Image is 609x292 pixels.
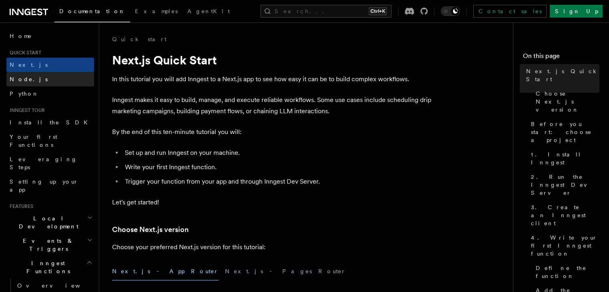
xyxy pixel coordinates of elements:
[187,8,230,14] span: AgentKit
[130,2,183,22] a: Examples
[6,130,94,152] a: Your first Functions
[531,120,599,144] span: Before you start: choose a project
[550,5,603,18] a: Sign Up
[531,234,599,258] span: 4. Write your first Inngest function
[10,119,92,126] span: Install the SDK
[528,147,599,170] a: 1. Install Inngest
[369,7,387,15] kbd: Ctrl+K
[112,197,432,208] p: Let's get started!
[112,242,432,253] p: Choose your preferred Next.js version for this tutorial:
[528,230,599,261] a: 4. Write your first Inngest function
[112,53,432,67] h1: Next.js Quick Start
[6,72,94,86] a: Node.js
[10,90,39,97] span: Python
[6,152,94,174] a: Leveraging Steps
[6,50,41,56] span: Quick start
[112,126,432,138] p: By the end of this ten-minute tutorial you will:
[531,173,599,197] span: 2. Run the Inngest Dev Server
[6,234,94,256] button: Events & Triggers
[528,117,599,147] a: Before you start: choose a project
[528,200,599,230] a: 3. Create an Inngest client
[523,64,599,86] a: Next.js Quick Start
[6,86,94,101] a: Python
[6,259,86,275] span: Inngest Functions
[6,29,94,43] a: Home
[112,224,189,235] a: Choose Next.js version
[54,2,130,22] a: Documentation
[112,74,432,85] p: In this tutorial you will add Inngest to a Next.js app to see how easy it can be to build complex...
[112,262,219,280] button: Next.js - App Router
[536,264,599,280] span: Define the function
[6,256,94,278] button: Inngest Functions
[59,8,125,14] span: Documentation
[10,134,57,148] span: Your first Functions
[6,115,94,130] a: Install the SDK
[531,150,599,166] span: 1. Install Inngest
[6,211,94,234] button: Local Development
[533,86,599,117] a: Choose Next.js version
[123,162,432,173] li: Write your first Inngest function.
[6,237,87,253] span: Events & Triggers
[10,178,78,193] span: Setting up your app
[123,176,432,187] li: Trigger your function from your app and through Inngest Dev Server.
[17,282,100,289] span: Overview
[526,67,599,83] span: Next.js Quick Start
[10,156,77,170] span: Leveraging Steps
[6,203,33,210] span: Features
[536,90,599,114] span: Choose Next.js version
[441,6,460,16] button: Toggle dark mode
[123,147,432,158] li: Set up and run Inngest on your machine.
[6,174,94,197] a: Setting up your app
[10,62,48,68] span: Next.js
[523,51,599,64] h4: On this page
[10,32,32,40] span: Home
[225,262,346,280] button: Next.js - Pages Router
[260,5,392,18] button: Search...Ctrl+K
[531,203,599,227] span: 3. Create an Inngest client
[528,170,599,200] a: 2. Run the Inngest Dev Server
[6,107,45,114] span: Inngest tour
[112,35,167,43] a: Quick start
[6,214,87,230] span: Local Development
[533,261,599,283] a: Define the function
[473,5,547,18] a: Contact sales
[135,8,178,14] span: Examples
[112,94,432,117] p: Inngest makes it easy to build, manage, and execute reliable workflows. Some use cases include sc...
[10,76,48,82] span: Node.js
[183,2,235,22] a: AgentKit
[6,58,94,72] a: Next.js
